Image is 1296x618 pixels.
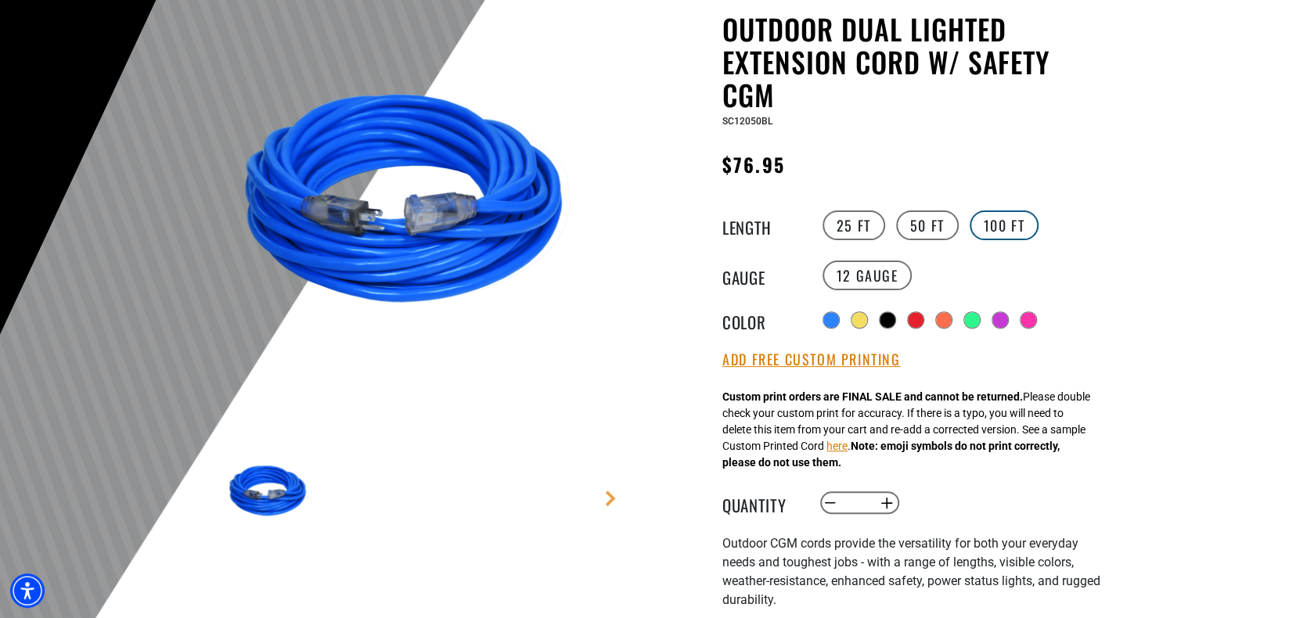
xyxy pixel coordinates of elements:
[722,351,900,368] button: Add Free Custom Printing
[225,16,603,393] img: Blue
[722,215,801,235] legend: Length
[10,573,45,608] div: Accessibility Menu
[896,210,959,240] label: 50 FT
[823,210,885,240] label: 25 FT
[722,493,801,513] label: Quantity
[722,536,1100,607] span: Outdoor CGM cords provide the versatility for both your everyday needs and toughest jobs - with a...
[722,150,784,178] span: $76.95
[722,310,801,330] legend: Color
[603,490,618,506] a: Next
[823,260,913,290] label: 12 Gauge
[722,13,1106,111] h1: Outdoor Dual Lighted Extension Cord w/ Safety CGM
[722,389,1090,471] div: Please double check your custom print for accuracy. If there is a typo, you will need to delete t...
[722,390,1023,403] strong: Custom print orders are FINAL SALE and cannot be returned.
[826,438,848,455] button: here
[722,116,772,127] span: SC12050BL
[722,440,1060,469] strong: Note: emoji symbols do not print correctly, please do not use them.
[970,210,1039,240] label: 100 FT
[225,447,315,537] img: Blue
[722,265,801,286] legend: Gauge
